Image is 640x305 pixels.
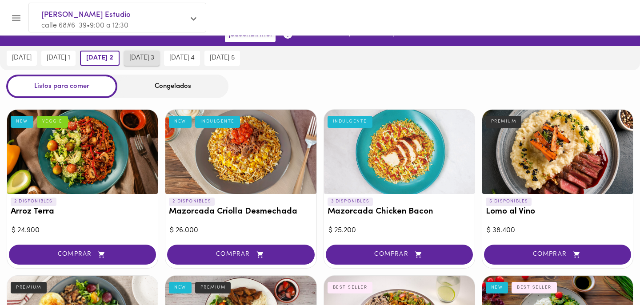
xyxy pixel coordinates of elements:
[484,245,631,265] button: COMPRAR
[41,51,76,66] button: [DATE] 1
[41,22,128,29] span: calle 68#6-39 • 9:00 a 12:30
[482,110,633,194] div: Lomo al Vino
[80,51,120,66] button: [DATE] 2
[169,116,192,127] div: NEW
[486,207,629,217] h3: Lomo al Vino
[512,282,557,293] div: BEST SELLER
[12,226,153,236] div: $ 24.900
[486,116,522,127] div: PREMIUM
[328,282,373,293] div: BEST SELLER
[41,9,184,21] span: [PERSON_NAME] Estudio
[328,198,373,206] p: 3 DISPONIBLES
[588,254,631,296] iframe: Messagebird Livechat Widget
[11,282,47,293] div: PREMIUM
[169,54,195,62] span: [DATE] 4
[326,245,473,265] button: COMPRAR
[47,54,70,62] span: [DATE] 1
[7,110,158,194] div: Arroz Terra
[11,116,33,127] div: NEW
[7,51,37,66] button: [DATE]
[328,226,470,236] div: $ 25.200
[117,75,228,98] div: Congelados
[486,282,508,293] div: NEW
[204,51,240,66] button: [DATE] 5
[167,245,314,265] button: COMPRAR
[20,251,145,258] span: COMPRAR
[495,251,620,258] span: COMPRAR
[124,51,160,66] button: [DATE] 3
[12,54,32,62] span: [DATE]
[210,54,235,62] span: [DATE] 5
[328,116,372,127] div: INDULGENTE
[337,251,462,258] span: COMPRAR
[170,226,312,236] div: $ 26.000
[9,245,156,265] button: COMPRAR
[486,198,532,206] p: 5 DISPONIBLES
[11,207,154,217] h3: Arroz Terra
[324,110,475,194] div: Mazorcada Chicken Bacon
[165,110,316,194] div: Mazorcada Criolla Desmechada
[169,207,312,217] h3: Mazorcada Criolla Desmechada
[6,75,117,98] div: Listos para comer
[5,7,27,29] button: Menu
[37,116,68,127] div: VEGGIE
[86,54,113,62] span: [DATE] 2
[11,198,56,206] p: 2 DISPONIBLES
[178,251,303,258] span: COMPRAR
[195,116,240,127] div: INDULGENTE
[195,282,231,293] div: PREMIUM
[169,282,192,293] div: NEW
[169,198,215,206] p: 2 DISPONIBLES
[487,226,628,236] div: $ 38.400
[164,51,200,66] button: [DATE] 4
[129,54,154,62] span: [DATE] 3
[328,207,471,217] h3: Mazorcada Chicken Bacon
